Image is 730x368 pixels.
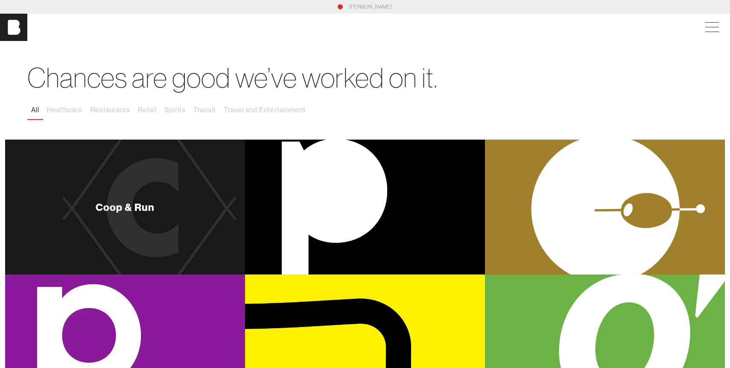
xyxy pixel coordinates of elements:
[5,140,245,275] a: Coop & Run
[134,101,161,119] button: Retail
[161,101,190,119] button: Spirits
[27,101,43,119] button: All
[27,61,703,94] h1: Chances are good we’ve worked on it.
[220,101,310,119] button: Travel and Entertainment
[87,101,134,119] button: Restaurants
[43,101,87,119] button: Healthcare
[96,202,155,212] div: Coop & Run
[349,3,392,11] a: [PERSON_NAME]
[190,101,220,119] button: Transit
